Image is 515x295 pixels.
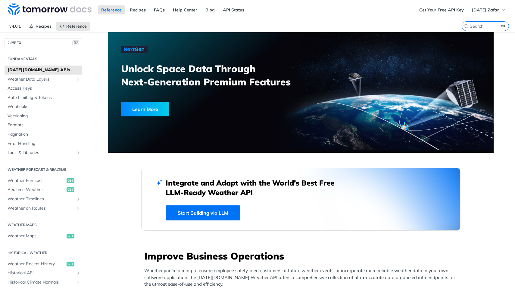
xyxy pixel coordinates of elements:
[472,7,499,13] span: [DATE] Zafar
[144,249,460,263] h3: Improve Business Operations
[76,197,81,201] button: Show subpages for Weather Timelines
[5,139,82,148] a: Error Handling
[5,130,82,139] a: Pagination
[8,95,81,101] span: Rate Limiting & Tokens
[220,5,248,14] a: API Status
[121,62,307,88] h3: Unlock Space Data Through Next-Generation Premium Features
[26,22,55,31] a: Recipes
[151,5,168,14] a: FAQs
[5,75,82,84] a: Weather Data LayersShow subpages for Weather Data Layers
[67,262,74,266] span: get
[76,280,81,285] button: Show subpages for Historical Climate Normals
[76,150,81,155] button: Show subpages for Tools & Libraries
[8,104,81,110] span: Webhooks
[5,66,82,75] a: [DATE][DOMAIN_NAME] APIs
[5,195,82,204] a: Weather TimelinesShow subpages for Weather Timelines
[5,176,82,185] a: Weather Forecastget
[8,205,74,211] span: Weather on Routes
[8,196,74,202] span: Weather Timelines
[6,22,24,31] span: v4.0.1
[8,76,74,82] span: Weather Data Layers
[67,234,74,238] span: get
[8,233,65,239] span: Weather Maps
[5,93,82,102] a: Rate Limiting & Tokens
[5,102,82,111] a: Webhooks
[5,204,82,213] a: Weather on RoutesShow subpages for Weather on Routes
[5,148,82,157] a: Tools & LibrariesShow subpages for Tools & Libraries
[8,67,81,73] span: [DATE][DOMAIN_NAME] APIs
[469,5,509,14] button: [DATE] Zafar
[67,187,74,192] span: get
[8,270,74,276] span: Historical API
[121,46,148,53] img: NextGen
[166,205,240,220] a: Start Building via LLM
[8,85,81,91] span: Access Keys
[5,222,82,228] h2: Weather Maps
[76,271,81,275] button: Show subpages for Historical API
[5,84,82,93] a: Access Keys
[8,141,81,147] span: Error Handling
[8,3,92,15] img: Tomorrow.io Weather API Docs
[202,5,218,14] a: Blog
[144,267,460,288] p: Whether you’re aiming to ensure employee safety, alert customers of future weather events, or inc...
[36,23,51,29] span: Recipes
[8,131,81,137] span: Pagination
[98,5,125,14] a: Reference
[5,121,82,130] a: Formats
[5,269,82,278] a: Historical APIShow subpages for Historical API
[8,150,74,156] span: Tools & Libraries
[8,261,65,267] span: Weather Recent History
[170,5,201,14] a: Help Center
[121,102,270,116] a: Learn More
[500,23,507,29] kbd: ⌘K
[72,40,79,45] span: ⌘/
[56,22,90,31] a: Reference
[5,278,82,287] a: Historical Climate NormalsShow subpages for Historical Climate Normals
[76,77,81,82] button: Show subpages for Weather Data Layers
[5,250,82,256] h2: Historical Weather
[8,122,81,128] span: Formats
[416,5,467,14] a: Get Your Free API Key
[463,24,468,29] svg: Search
[166,178,343,197] h2: Integrate and Adapt with the World’s Best Free LLM-Ready Weather API
[66,23,87,29] span: Reference
[8,279,74,285] span: Historical Climate Normals
[121,102,169,116] div: Learn More
[8,178,65,184] span: Weather Forecast
[5,167,82,172] h2: Weather Forecast & realtime
[76,206,81,211] button: Show subpages for Weather on Routes
[8,187,65,193] span: Realtime Weather
[5,56,82,62] h2: Fundamentals
[5,112,82,121] a: Versioning
[67,178,74,183] span: get
[5,260,82,269] a: Weather Recent Historyget
[5,38,82,47] button: JUMP TO⌘/
[5,185,82,194] a: Realtime Weatherget
[8,113,81,119] span: Versioning
[5,232,82,241] a: Weather Mapsget
[126,5,149,14] a: Recipes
